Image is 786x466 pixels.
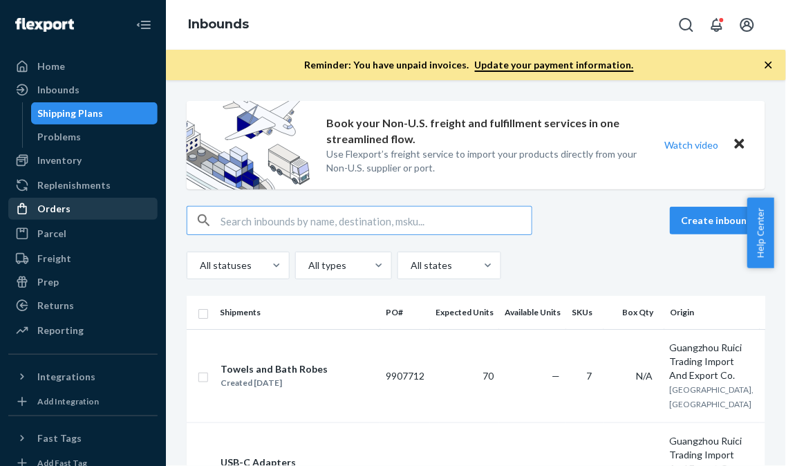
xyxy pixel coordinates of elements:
img: Flexport logo [15,18,74,32]
div: Shipping Plans [38,106,104,120]
th: Expected Units [430,296,499,329]
input: Search inbounds by name, destination, msku... [221,207,532,234]
button: Close [731,135,749,155]
th: Shipments [214,296,380,329]
a: Parcel [8,223,158,245]
a: Freight [8,248,158,270]
div: Guangzhou Ruici Trading Import And Export Co. [670,341,754,382]
div: Integrations [37,370,95,384]
div: Freight [37,252,71,265]
td: 9907712 [380,329,430,422]
a: Inbounds [8,79,158,101]
div: Orders [37,202,71,216]
a: Replenishments [8,174,158,196]
div: Returns [37,299,74,313]
div: Inventory [37,153,82,167]
span: [GEOGRAPHIC_DATA], [GEOGRAPHIC_DATA] [670,384,754,409]
div: Parcel [37,227,66,241]
a: Prep [8,271,158,293]
div: Reporting [37,324,84,337]
div: Inbounds [37,83,79,97]
p: Book your Non-U.S. freight and fulfillment services in one streamlined flow. [327,115,639,147]
p: Reminder: You have unpaid invoices. [305,58,634,72]
div: Created [DATE] [221,376,328,390]
input: All statuses [198,259,200,272]
span: N/A [637,370,653,382]
button: Open account menu [733,11,761,39]
ol: breadcrumbs [177,5,260,45]
span: — [552,370,561,382]
div: Home [37,59,65,73]
a: Home [8,55,158,77]
button: Fast Tags [8,427,158,449]
th: Origin [664,296,760,329]
button: Help Center [747,198,774,268]
a: Update your payment information. [475,59,634,72]
p: Use Flexport’s freight service to import your products directly from your Non-U.S. supplier or port. [327,147,639,175]
a: Inventory [8,149,158,171]
button: Open notifications [703,11,731,39]
div: Towels and Bath Robes [221,362,328,376]
div: Problems [38,130,82,144]
th: SKUs [566,296,603,329]
div: Add Integration [37,395,99,407]
a: Add Integration [8,393,158,410]
a: Orders [8,198,158,220]
button: Close Navigation [130,11,158,39]
a: Reporting [8,319,158,342]
button: Integrations [8,366,158,388]
a: Problems [31,126,158,148]
span: 70 [483,370,494,382]
input: All states [409,259,411,272]
a: Shipping Plans [31,102,158,124]
th: PO# [380,296,430,329]
div: Replenishments [37,178,111,192]
a: Returns [8,295,158,317]
button: Open Search Box [673,11,700,39]
div: Fast Tags [37,431,82,445]
a: Inbounds [188,17,249,32]
button: Create inbound [670,207,765,234]
input: All types [307,259,308,272]
span: 7 [587,370,592,382]
th: Available Units [499,296,566,329]
button: Watch video [656,135,728,155]
div: Prep [37,275,59,289]
th: Box Qty [603,296,664,329]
